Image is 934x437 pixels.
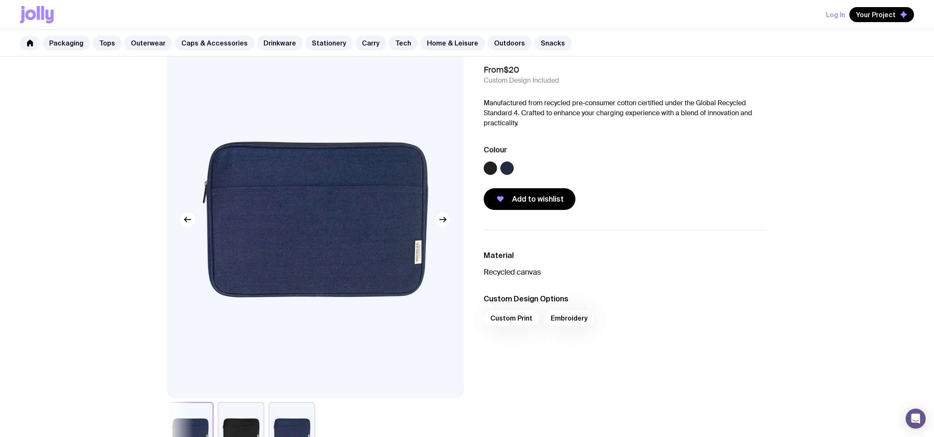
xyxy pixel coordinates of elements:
a: Tops [93,35,122,51]
h1: ReCanvas Sleeve [484,41,767,58]
a: Tech [389,35,418,51]
a: Outerwear [124,35,172,51]
a: Outdoors [487,35,532,51]
a: Snacks [534,35,572,51]
p: Manufactured from recycled pre-consumer cotton certified under the Global Recycled Standard 4. Cr... [484,98,767,128]
a: Caps & Accessories [175,35,254,51]
h3: Colour [484,145,507,155]
a: Carry [355,35,386,51]
span: From [484,65,519,75]
a: Stationery [305,35,353,51]
div: Open Intercom Messenger [906,409,926,429]
h3: Material [484,250,767,260]
button: Your Project [849,7,914,22]
a: Packaging [43,35,90,51]
a: Drinkware [257,35,303,51]
p: Recycled canvas [484,267,767,277]
button: Log In [826,7,845,22]
a: Home & Leisure [420,35,485,51]
span: $20 [504,64,519,75]
h3: Custom Design Options [484,294,767,304]
span: Custom Design Included [484,76,559,85]
span: Your Project [856,10,896,19]
button: Add to wishlist [484,188,575,210]
span: Add to wishlist [512,194,564,204]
